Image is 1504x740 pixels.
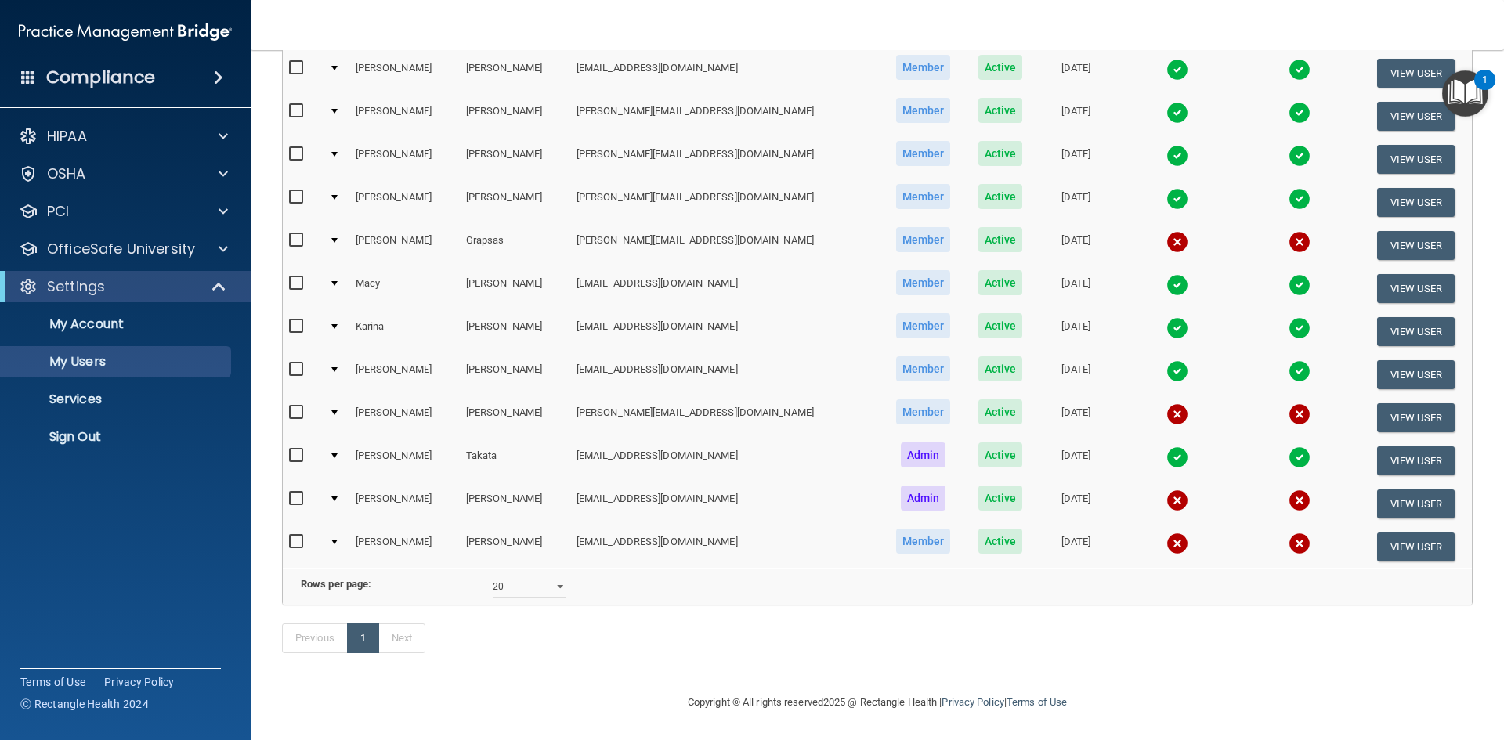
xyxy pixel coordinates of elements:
[1233,629,1485,691] iframe: Drift Widget Chat Controller
[47,202,69,221] p: PCI
[460,52,570,95] td: [PERSON_NAME]
[349,181,460,224] td: [PERSON_NAME]
[1036,52,1115,95] td: [DATE]
[1036,525,1115,568] td: [DATE]
[460,525,570,568] td: [PERSON_NAME]
[460,267,570,310] td: [PERSON_NAME]
[1377,231,1455,260] button: View User
[1289,317,1311,339] img: tick.e7d51cea.svg
[1166,188,1188,210] img: tick.e7d51cea.svg
[978,356,1023,381] span: Active
[349,267,460,310] td: Macy
[47,164,86,183] p: OSHA
[1289,446,1311,468] img: tick.e7d51cea.svg
[10,354,224,370] p: My Users
[901,486,946,511] span: Admin
[10,392,224,407] p: Services
[570,525,881,568] td: [EMAIL_ADDRESS][DOMAIN_NAME]
[1036,353,1115,396] td: [DATE]
[896,313,951,338] span: Member
[978,270,1023,295] span: Active
[1036,267,1115,310] td: [DATE]
[1377,102,1455,131] button: View User
[1036,482,1115,525] td: [DATE]
[1166,446,1188,468] img: tick.e7d51cea.svg
[1289,102,1311,124] img: tick.e7d51cea.svg
[1377,360,1455,389] button: View User
[978,227,1023,252] span: Active
[460,396,570,439] td: [PERSON_NAME]
[19,240,228,258] a: OfficeSafe University
[570,482,881,525] td: [EMAIL_ADDRESS][DOMAIN_NAME]
[282,623,348,653] a: Previous
[570,224,881,267] td: [PERSON_NAME][EMAIL_ADDRESS][DOMAIN_NAME]
[1482,80,1488,100] div: 1
[46,67,155,88] h4: Compliance
[901,442,946,467] span: Admin
[349,439,460,482] td: [PERSON_NAME]
[978,141,1023,166] span: Active
[896,399,951,424] span: Member
[591,677,1163,727] div: Copyright © All rights reserved 2025 @ Rectangle Health | |
[1166,231,1188,253] img: cross.ca9f0e7f.svg
[1007,696,1067,708] a: Terms of Use
[1166,102,1188,124] img: tick.e7d51cea.svg
[1289,274,1311,296] img: tick.e7d51cea.svg
[570,439,881,482] td: [EMAIL_ADDRESS][DOMAIN_NAME]
[301,578,371,590] b: Rows per page:
[349,310,460,353] td: Karina
[460,181,570,224] td: [PERSON_NAME]
[1166,360,1188,382] img: tick.e7d51cea.svg
[896,141,951,166] span: Member
[1166,274,1188,296] img: tick.e7d51cea.svg
[570,95,881,138] td: [PERSON_NAME][EMAIL_ADDRESS][DOMAIN_NAME]
[1166,403,1188,425] img: cross.ca9f0e7f.svg
[460,353,570,396] td: [PERSON_NAME]
[570,138,881,181] td: [PERSON_NAME][EMAIL_ADDRESS][DOMAIN_NAME]
[460,439,570,482] td: Takata
[978,55,1023,80] span: Active
[20,696,149,712] span: Ⓒ Rectangle Health 2024
[1377,145,1455,174] button: View User
[1036,310,1115,353] td: [DATE]
[978,442,1023,467] span: Active
[1377,489,1455,518] button: View User
[978,486,1023,511] span: Active
[896,270,951,295] span: Member
[10,429,224,445] p: Sign Out
[978,98,1023,123] span: Active
[1036,138,1115,181] td: [DATE]
[978,529,1023,554] span: Active
[19,164,228,183] a: OSHA
[1166,317,1188,339] img: tick.e7d51cea.svg
[896,55,951,80] span: Member
[19,277,227,296] a: Settings
[570,181,881,224] td: [PERSON_NAME][EMAIL_ADDRESS][DOMAIN_NAME]
[1289,403,1311,425] img: cross.ca9f0e7f.svg
[1377,446,1455,475] button: View User
[460,95,570,138] td: [PERSON_NAME]
[1289,360,1311,382] img: tick.e7d51cea.svg
[1166,145,1188,167] img: tick.e7d51cea.svg
[104,674,175,690] a: Privacy Policy
[570,310,881,353] td: [EMAIL_ADDRESS][DOMAIN_NAME]
[1289,489,1311,511] img: cross.ca9f0e7f.svg
[896,98,951,123] span: Member
[19,202,228,221] a: PCI
[1442,70,1488,117] button: Open Resource Center, 1 new notification
[570,353,881,396] td: [EMAIL_ADDRESS][DOMAIN_NAME]
[570,396,881,439] td: [PERSON_NAME][EMAIL_ADDRESS][DOMAIN_NAME]
[1289,59,1311,81] img: tick.e7d51cea.svg
[1166,59,1188,81] img: tick.e7d51cea.svg
[1377,317,1455,346] button: View User
[20,674,85,690] a: Terms of Use
[349,353,460,396] td: [PERSON_NAME]
[378,623,425,653] a: Next
[460,224,570,267] td: Grapsas
[1289,532,1311,554] img: cross.ca9f0e7f.svg
[349,95,460,138] td: [PERSON_NAME]
[460,482,570,525] td: [PERSON_NAME]
[978,399,1023,424] span: Active
[896,529,951,554] span: Member
[896,356,951,381] span: Member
